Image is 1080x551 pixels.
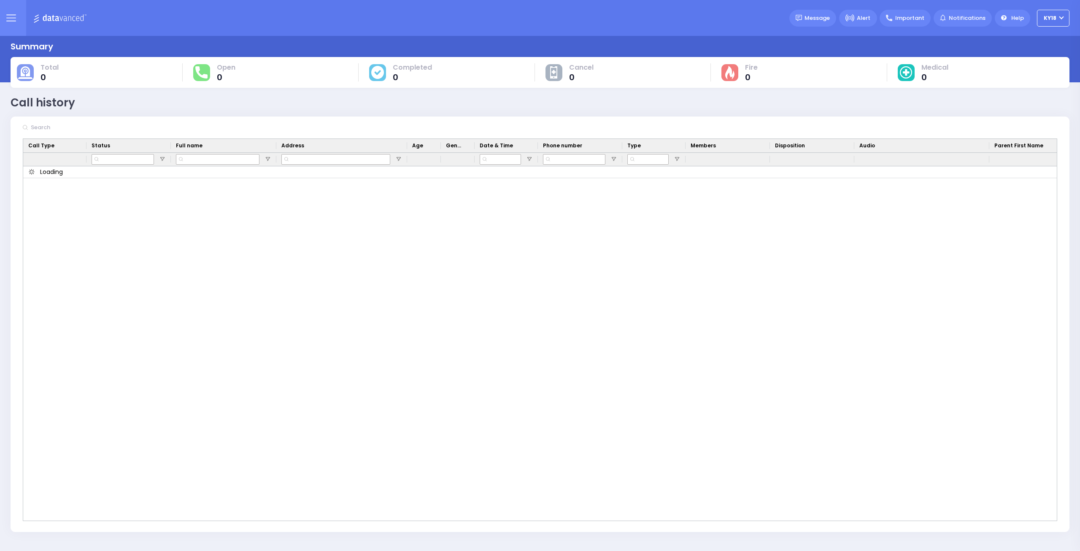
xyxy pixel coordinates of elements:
[1037,10,1069,27] button: KY18
[796,15,802,21] img: message.svg
[393,63,432,72] span: Completed
[859,142,875,149] span: Audio
[176,142,202,149] span: Full name
[412,142,423,149] span: Age
[281,154,390,165] input: Address Filter Input
[921,63,948,72] span: Medical
[446,142,463,149] span: Gender
[395,156,402,163] button: Open Filter Menu
[627,142,641,149] span: Type
[40,73,59,81] span: 0
[176,154,259,165] input: Full name Filter Input
[28,119,155,136] input: Search
[480,142,513,149] span: Date & Time
[805,14,830,22] span: Message
[281,142,304,149] span: Address
[900,66,913,79] img: medical-cause.svg
[569,63,594,72] span: Cancel
[543,154,605,165] input: Phone number Filter Input
[33,13,89,23] img: Logo
[40,63,59,72] span: Total
[480,154,521,165] input: Date & Time Filter Input
[526,156,533,163] button: Open Filter Menu
[610,156,617,163] button: Open Filter Menu
[28,142,54,149] span: Call Type
[775,142,805,149] span: Disposition
[745,73,758,81] span: 0
[921,73,948,81] span: 0
[92,154,154,165] input: Status Filter Input
[674,156,680,163] button: Open Filter Menu
[217,73,235,81] span: 0
[393,73,432,81] span: 0
[949,14,985,22] span: Notifications
[1011,14,1024,22] span: Help
[1044,14,1056,22] span: KY18
[18,66,32,79] img: total-cause.svg
[627,154,669,165] input: Type Filter Input
[543,142,582,149] span: Phone number
[895,14,924,22] span: Important
[725,66,734,79] img: fire-cause.svg
[11,95,75,111] div: Call history
[92,142,110,149] span: Status
[40,168,63,176] span: Loading
[857,14,870,22] span: Alert
[569,73,594,81] span: 0
[217,63,235,72] span: Open
[195,66,207,78] img: total-response.svg
[745,63,758,72] span: Fire
[691,142,716,149] span: Members
[265,156,271,163] button: Open Filter Menu
[371,66,384,79] img: cause-cover.svg
[11,40,53,53] div: Summary
[994,142,1043,149] span: Parent First Name
[159,156,166,163] button: Open Filter Menu
[550,66,558,79] img: other-cause.svg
